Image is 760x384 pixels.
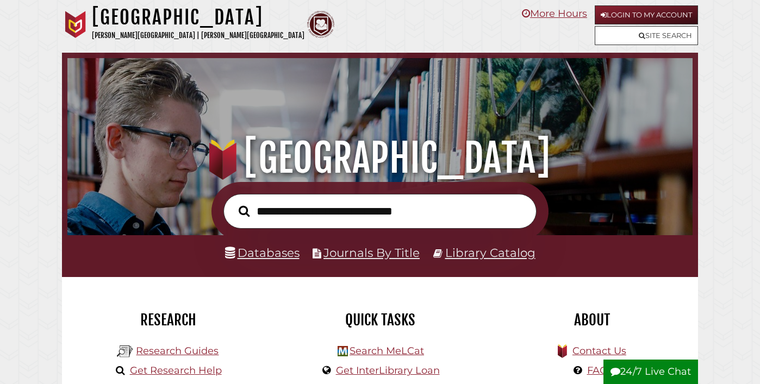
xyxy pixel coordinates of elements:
h2: Research [70,311,266,329]
i: Search [239,205,250,217]
a: More Hours [522,8,587,20]
a: Journals By Title [323,245,420,260]
a: FAQs [587,364,613,376]
a: Research Guides [136,345,219,357]
img: Calvin University [62,11,89,38]
h2: Quick Tasks [282,311,478,329]
a: Get Research Help [130,364,222,376]
a: Login to My Account [595,5,698,24]
p: [PERSON_NAME][GEOGRAPHIC_DATA] | [PERSON_NAME][GEOGRAPHIC_DATA] [92,29,304,42]
h2: About [494,311,690,329]
a: Get InterLibrary Loan [336,364,440,376]
a: Site Search [595,26,698,45]
img: Hekman Library Logo [338,346,348,356]
a: Contact Us [572,345,626,357]
a: Databases [225,245,300,260]
a: Library Catalog [445,245,535,260]
h1: [GEOGRAPHIC_DATA] [92,5,304,29]
button: Search [233,203,256,220]
img: Calvin Theological Seminary [307,11,334,38]
img: Hekman Library Logo [117,343,133,360]
a: Search MeLCat [350,345,424,357]
h1: [GEOGRAPHIC_DATA] [79,134,681,182]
